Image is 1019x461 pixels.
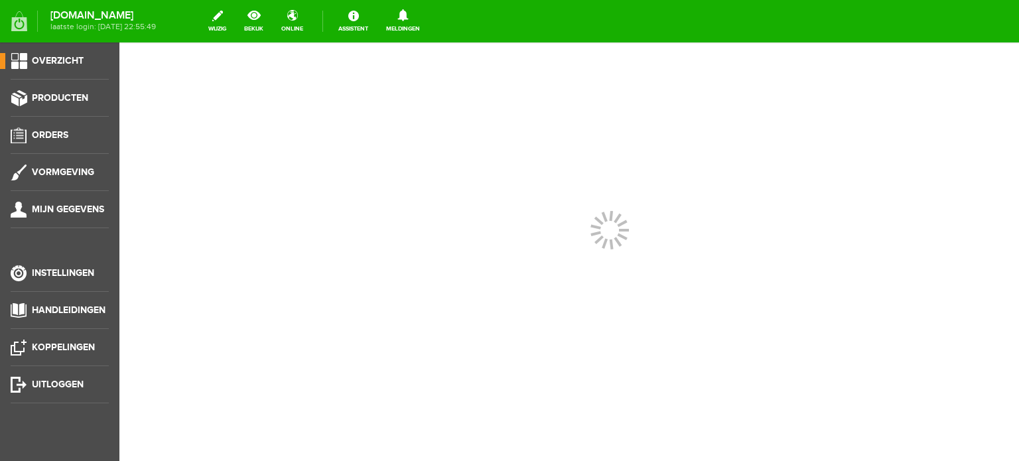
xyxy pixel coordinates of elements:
span: Instellingen [32,267,94,279]
strong: [DOMAIN_NAME] [50,12,156,19]
a: online [273,7,311,36]
span: Vormgeving [32,166,94,178]
span: laatste login: [DATE] 22:55:49 [50,23,156,31]
span: Handleidingen [32,304,105,316]
span: Uitloggen [32,379,84,390]
span: Overzicht [32,55,84,66]
a: bekijk [236,7,271,36]
span: Koppelingen [32,342,95,353]
a: Meldingen [378,7,428,36]
span: Mijn gegevens [32,204,104,215]
span: Orders [32,129,68,141]
a: wijzig [200,7,234,36]
span: Producten [32,92,88,103]
a: Assistent [330,7,376,36]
